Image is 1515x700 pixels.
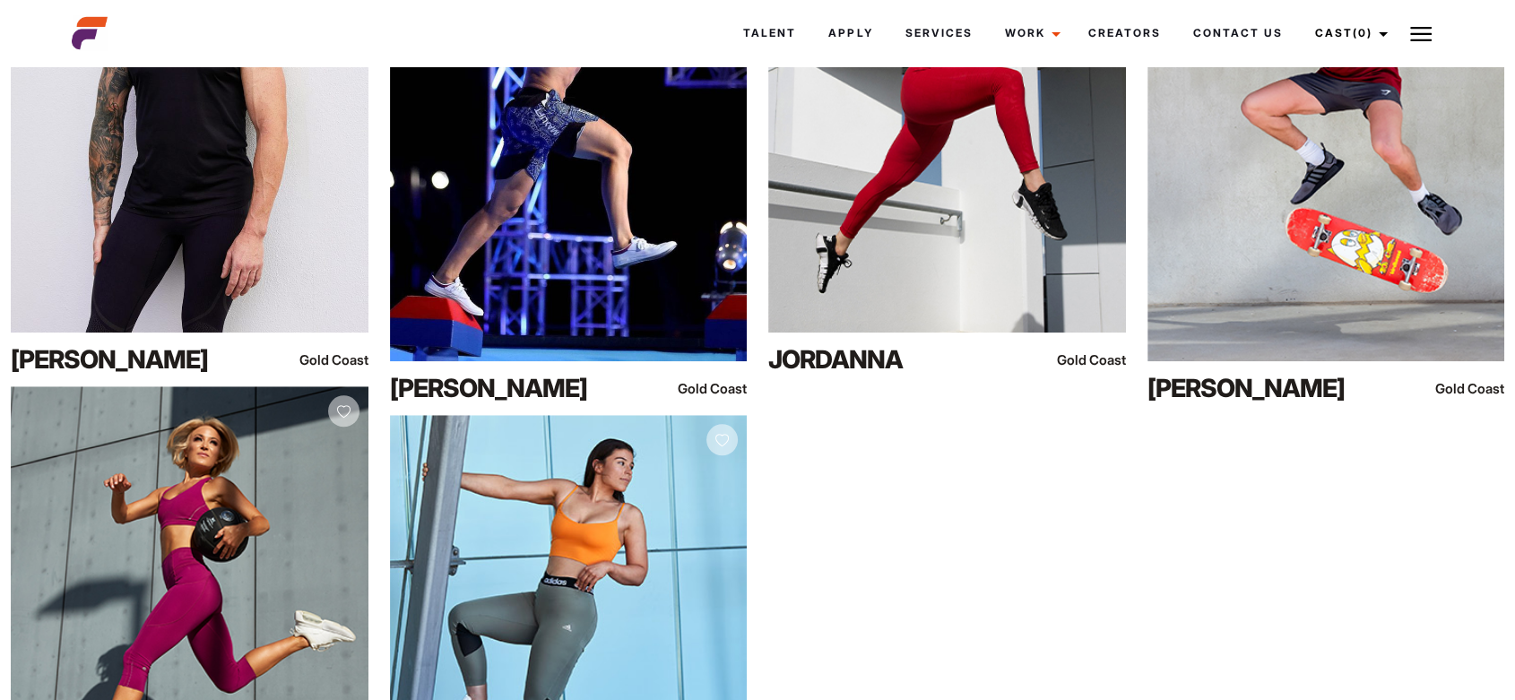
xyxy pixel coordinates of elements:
[812,9,888,57] a: Apply
[888,9,988,57] a: Services
[1018,349,1126,371] div: Gold Coast
[1147,370,1362,406] div: [PERSON_NAME]
[768,341,983,377] div: Jordanna
[988,9,1071,57] a: Work
[1397,377,1504,400] div: Gold Coast
[11,341,225,377] div: [PERSON_NAME]
[390,370,604,406] div: [PERSON_NAME]
[727,9,812,57] a: Talent
[72,15,108,51] img: cropped-aefm-brand-fav-22-square.png
[1176,9,1298,57] a: Contact Us
[1410,23,1432,45] img: Burger icon
[1352,26,1372,39] span: (0)
[639,377,747,400] div: Gold Coast
[261,349,368,371] div: Gold Coast
[1298,9,1398,57] a: Cast(0)
[1071,9,1176,57] a: Creators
